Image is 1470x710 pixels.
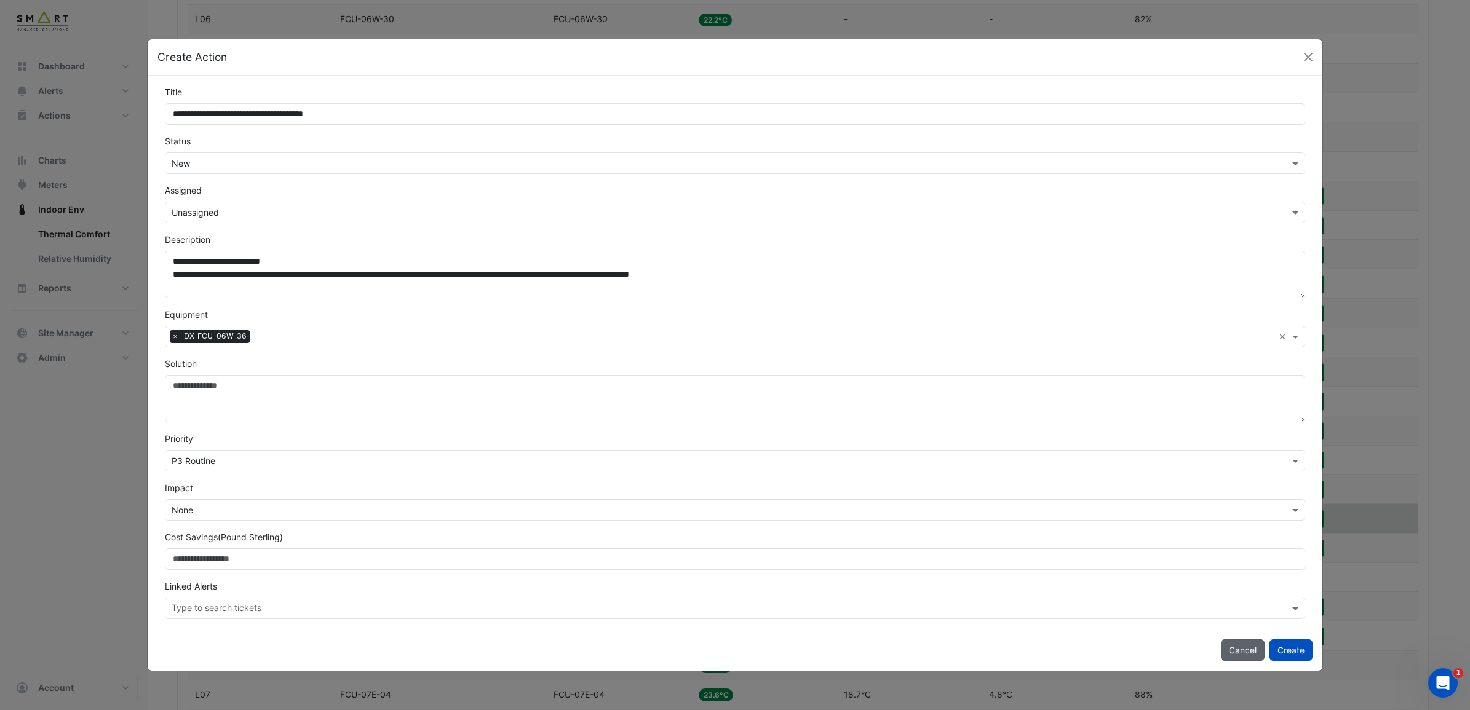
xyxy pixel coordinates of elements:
[165,357,197,370] label: Solution
[165,580,217,593] label: Linked Alerts
[165,135,191,148] label: Status
[1221,639,1265,661] button: Cancel
[1269,639,1313,661] button: Create
[165,432,193,445] label: Priority
[170,601,261,617] div: Type to search tickets
[170,330,181,342] span: ×
[1428,668,1458,698] iframe: Intercom live chat
[1453,668,1463,678] span: 1
[165,85,182,98] label: Title
[181,330,250,342] span: DX-FCU-06W-36
[165,531,283,543] label: Cost Savings (Pound Sterling)
[165,308,208,321] label: Equipment
[165,233,210,246] label: Description
[165,184,202,197] label: Assigned
[1299,48,1317,66] button: Close
[165,481,193,494] label: Impact
[1279,330,1289,343] span: Clear
[157,49,227,65] h5: Create Action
